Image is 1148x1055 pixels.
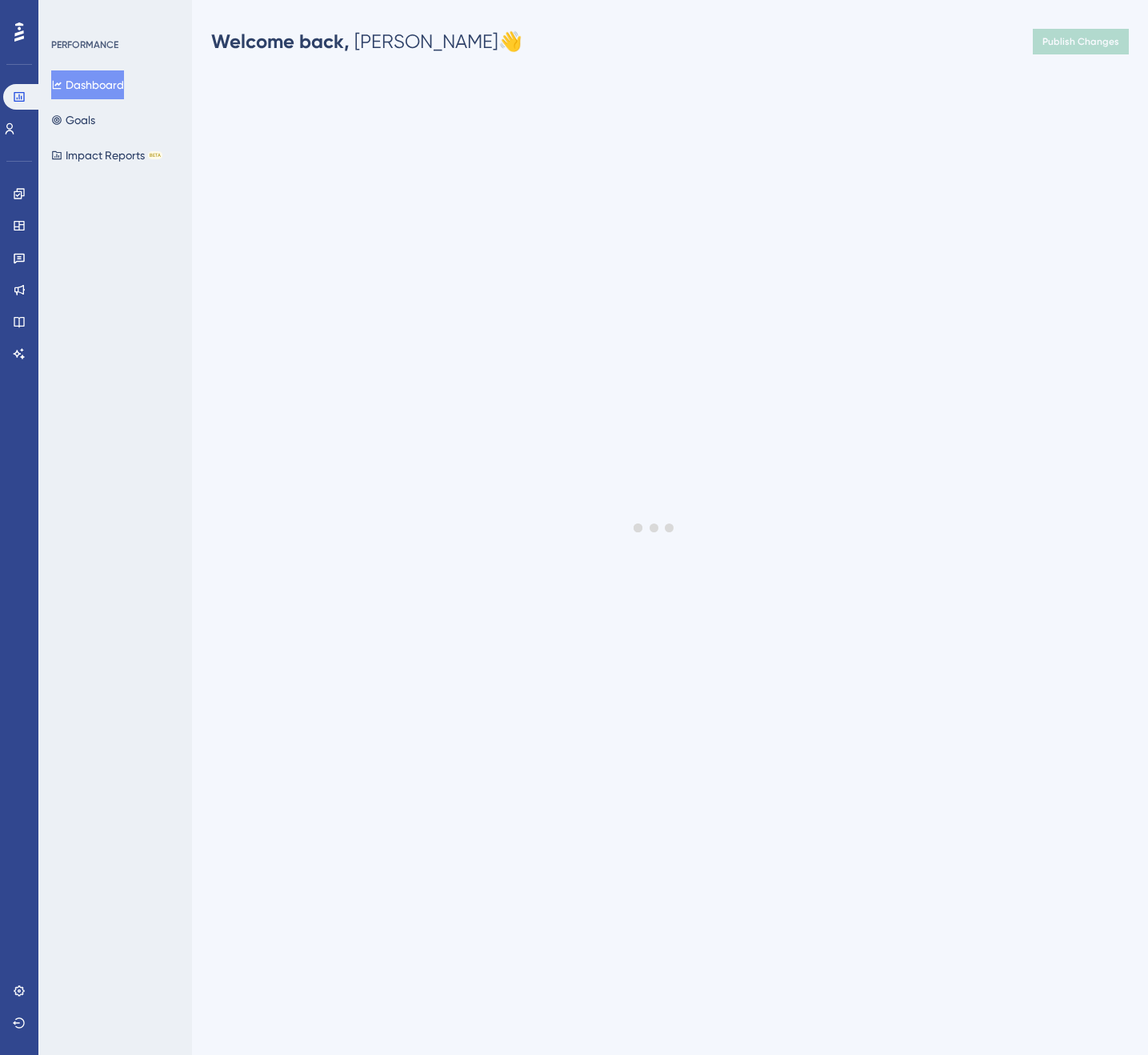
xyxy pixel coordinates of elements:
[51,106,95,134] button: Goals
[51,141,162,170] button: Impact ReportsBETA
[1042,35,1119,48] span: Publish Changes
[148,151,162,159] div: BETA
[211,30,350,53] span: Welcome back,
[211,29,522,54] div: [PERSON_NAME] 👋
[51,38,118,51] div: PERFORMANCE
[51,70,124,99] button: Dashboard
[1033,29,1129,54] button: Publish Changes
